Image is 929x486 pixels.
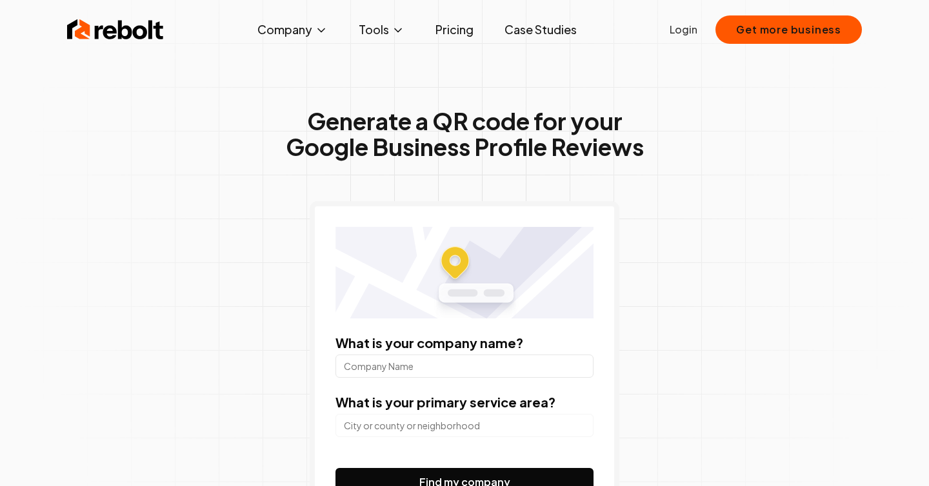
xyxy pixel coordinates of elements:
a: Login [670,22,697,37]
a: Pricing [425,17,484,43]
img: Rebolt Logo [67,17,164,43]
input: City or county or neighborhood [335,414,594,437]
img: Location map [335,227,594,318]
a: Case Studies [494,17,587,43]
input: Company Name [335,355,594,378]
button: Tools [348,17,415,43]
button: Get more business [715,15,862,44]
label: What is your primary service area? [335,394,555,410]
h1: Generate a QR code for your Google Business Profile Reviews [286,108,644,160]
label: What is your company name? [335,335,523,351]
button: Company [247,17,338,43]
